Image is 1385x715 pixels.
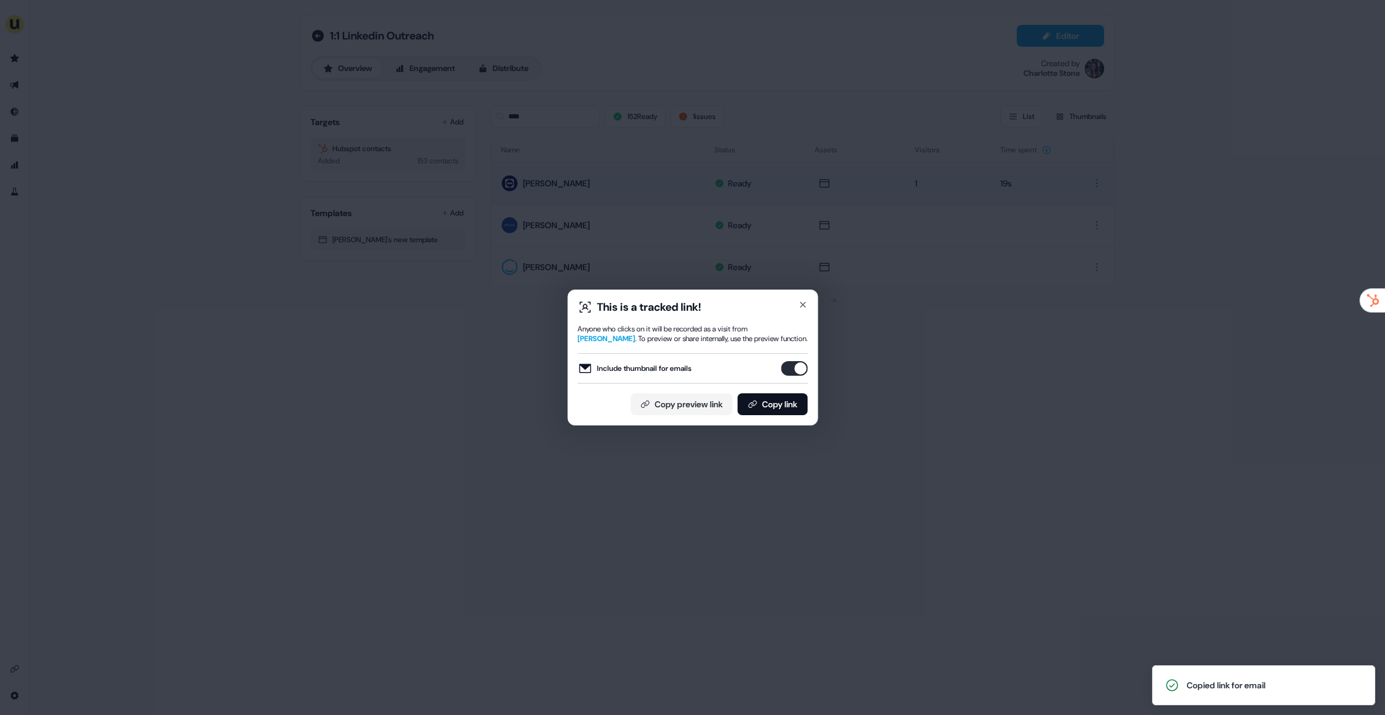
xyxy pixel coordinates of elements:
label: Include thumbnail for emails [578,361,692,376]
div: This is a tracked link! [597,300,701,314]
div: Anyone who clicks on it will be recorded as a visit from . To preview or share internally, use th... [578,324,807,344]
button: Copy link [737,393,807,415]
button: Copy preview link [630,393,732,415]
span: [PERSON_NAME] [578,334,635,344]
div: Copied link for email [1187,679,1265,691]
